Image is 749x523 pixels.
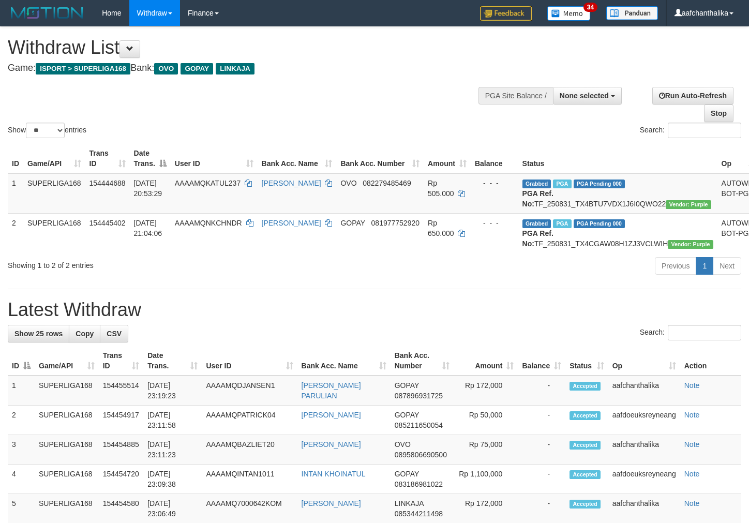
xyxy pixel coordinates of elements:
[684,470,700,478] a: Note
[522,180,551,188] span: Grabbed
[547,6,591,21] img: Button%20Memo.svg
[99,376,144,406] td: 154455514
[35,406,99,435] td: SUPERLIGA168
[480,6,532,21] img: Feedback.jpg
[395,440,411,449] span: OVO
[143,465,202,494] td: [DATE] 23:09:38
[89,219,126,227] span: 154445402
[475,178,514,188] div: - - -
[471,144,518,173] th: Balance
[684,499,700,507] a: Note
[8,376,35,406] td: 1
[143,346,202,376] th: Date Trans.: activate to sort column ascending
[696,257,713,275] a: 1
[553,219,571,228] span: Marked by aafchhiseyha
[395,480,443,488] span: Copy 083186981022 to clipboard
[302,411,361,419] a: [PERSON_NAME]
[652,87,733,104] a: Run Auto-Refresh
[175,179,241,187] span: AAAAMQKATUL237
[570,382,601,391] span: Accepted
[371,219,420,227] span: Copy 081977752920 to clipboard
[171,144,258,173] th: User ID: activate to sort column ascending
[454,435,518,465] td: Rp 75,000
[518,346,565,376] th: Balance: activate to sort column ascending
[262,179,321,187] a: [PERSON_NAME]
[428,179,454,198] span: Rp 505.000
[478,87,553,104] div: PGA Site Balance /
[570,470,601,479] span: Accepted
[130,144,171,173] th: Date Trans.: activate to sort column descending
[297,346,391,376] th: Bank Acc. Name: activate to sort column ascending
[570,411,601,420] span: Accepted
[640,325,741,340] label: Search:
[8,123,86,138] label: Show entries
[76,330,94,338] span: Copy
[684,440,700,449] a: Note
[565,346,608,376] th: Status: activate to sort column ascending
[668,240,713,249] span: Vendor URL: https://trx4.1velocity.biz
[14,330,63,338] span: Show 25 rows
[553,180,571,188] span: Marked by aafsoycanthlai
[518,213,717,253] td: TF_250831_TX4CGAW08H1ZJ3VCLWIH
[202,346,297,376] th: User ID: activate to sort column ascending
[424,144,471,173] th: Amount: activate to sort column ascending
[143,406,202,435] td: [DATE] 23:11:58
[518,406,565,435] td: -
[8,213,23,253] td: 2
[395,421,443,429] span: Copy 085211650054 to clipboard
[36,63,130,74] span: ISPORT > SUPERLIGA168
[99,346,144,376] th: Trans ID: activate to sort column ascending
[395,499,424,507] span: LINKAJA
[23,144,85,173] th: Game/API: activate to sort column ascending
[608,435,680,465] td: aafchanthalika
[35,376,99,406] td: SUPERLIGA168
[680,346,741,376] th: Action
[99,406,144,435] td: 154454917
[570,441,601,450] span: Accepted
[8,346,35,376] th: ID: activate to sort column descending
[8,325,69,342] a: Show 25 rows
[202,376,297,406] td: AAAAMQDJANSEN1
[666,200,711,209] span: Vendor URL: https://trx4.1velocity.biz
[518,376,565,406] td: -
[395,381,419,390] span: GOPAY
[668,123,741,138] input: Search:
[35,435,99,465] td: SUPERLIGA168
[713,257,741,275] a: Next
[302,499,361,507] a: [PERSON_NAME]
[518,173,717,214] td: TF_250831_TX4BTU7VDX1J6I0QWO22
[655,257,696,275] a: Previous
[26,123,65,138] select: Showentries
[181,63,213,74] span: GOPAY
[704,104,733,122] a: Stop
[454,376,518,406] td: Rp 172,000
[522,219,551,228] span: Grabbed
[8,435,35,465] td: 3
[99,465,144,494] td: 154454720
[89,179,126,187] span: 154444688
[340,219,365,227] span: GOPAY
[574,180,625,188] span: PGA Pending
[668,325,741,340] input: Search:
[258,144,337,173] th: Bank Acc. Name: activate to sort column ascending
[134,219,162,237] span: [DATE] 21:04:06
[23,173,85,214] td: SUPERLIGA168
[574,219,625,228] span: PGA Pending
[100,325,128,342] a: CSV
[606,6,658,20] img: panduan.png
[608,406,680,435] td: aafdoeuksreyneang
[454,406,518,435] td: Rp 50,000
[475,218,514,228] div: - - -
[8,300,741,320] h1: Latest Withdraw
[8,63,489,73] h4: Game: Bank:
[262,219,321,227] a: [PERSON_NAME]
[216,63,254,74] span: LINKAJA
[85,144,130,173] th: Trans ID: activate to sort column ascending
[518,465,565,494] td: -
[608,376,680,406] td: aafchanthalika
[684,411,700,419] a: Note
[302,440,361,449] a: [PERSON_NAME]
[8,256,304,271] div: Showing 1 to 2 of 2 entries
[363,179,411,187] span: Copy 082279485469 to clipboard
[175,219,242,227] span: AAAAMQNKCHNDR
